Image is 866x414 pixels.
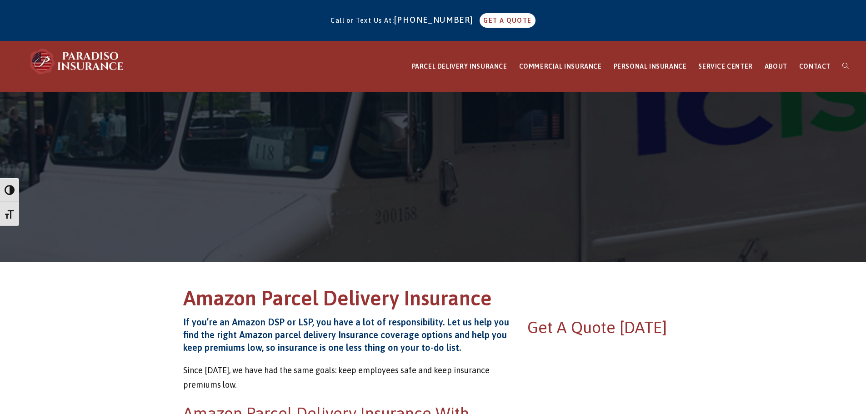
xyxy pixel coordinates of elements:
span: COMMERCIAL INSURANCE [519,63,602,70]
a: PARCEL DELIVERY INSURANCE [406,41,513,92]
span: CONTACT [799,63,831,70]
a: GET A QUOTE [480,13,535,28]
p: Since [DATE], we have had the same goals: keep employees safe and keep insurance premiums low. [183,363,512,393]
span: Call or Text Us At: [330,17,394,24]
a: PERSONAL INSURANCE [608,41,693,92]
img: Paradiso Insurance [27,48,127,75]
a: CONTACT [793,41,836,92]
a: SERVICE CENTER [692,41,758,92]
a: [PHONE_NUMBER] [394,15,478,25]
a: ABOUT [759,41,793,92]
span: SERVICE CENTER [698,63,752,70]
h1: Amazon Parcel Delivery Insurance [183,285,683,316]
span: PERSONAL INSURANCE [614,63,687,70]
h2: Get A Quote [DATE] [527,316,683,339]
a: COMMERCIAL INSURANCE [513,41,608,92]
span: ABOUT [765,63,787,70]
strong: If you’re an Amazon DSP or LSP, you have a lot of responsibility. Let us help you find the right ... [183,317,509,353]
span: PARCEL DELIVERY INSURANCE [412,63,507,70]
